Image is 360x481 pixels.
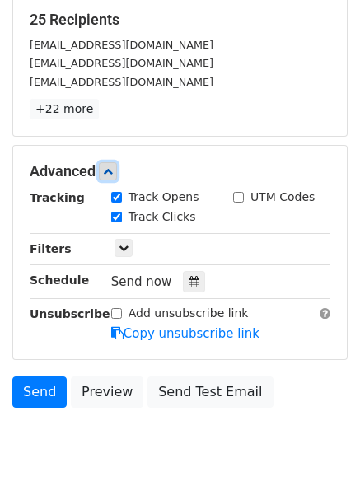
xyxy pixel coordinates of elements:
strong: Schedule [30,273,89,287]
a: Copy unsubscribe link [111,326,259,341]
h5: 25 Recipients [30,11,330,29]
strong: Unsubscribe [30,307,110,320]
label: Track Clicks [129,208,196,226]
a: Preview [71,376,143,408]
h5: Advanced [30,162,330,180]
a: Send Test Email [147,376,273,408]
small: [EMAIL_ADDRESS][DOMAIN_NAME] [30,57,213,69]
strong: Filters [30,242,72,255]
label: UTM Codes [250,189,315,206]
iframe: Chat Widget [278,402,360,481]
strong: Tracking [30,191,85,204]
small: [EMAIL_ADDRESS][DOMAIN_NAME] [30,76,213,88]
label: Add unsubscribe link [129,305,249,322]
label: Track Opens [129,189,199,206]
a: Send [12,376,67,408]
small: [EMAIL_ADDRESS][DOMAIN_NAME] [30,39,213,51]
a: +22 more [30,99,99,119]
span: Send now [111,274,172,289]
